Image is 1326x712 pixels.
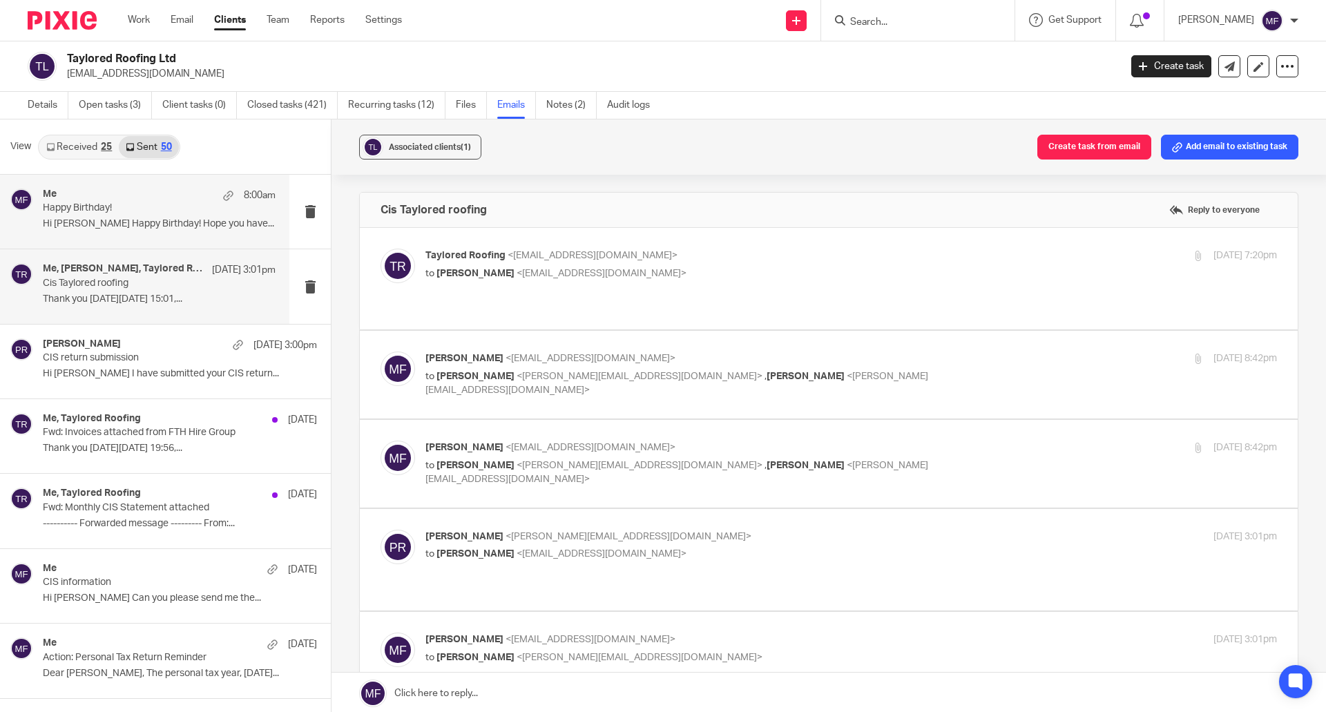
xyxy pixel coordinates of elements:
[43,652,262,664] p: Action: Personal Tax Return Reminder
[128,13,150,27] a: Work
[1213,352,1277,366] p: [DATE] 8:42pm
[381,441,415,475] img: svg%3E
[381,203,487,217] h4: Cis Taylored roofing
[43,502,262,514] p: Fwd: Monthly CIS Statement attached
[10,189,32,211] img: svg%3E
[43,338,121,350] h4: [PERSON_NAME]
[67,52,902,66] h2: Taylored Roofing Ltd
[1,179,139,256] img: AIorK4x3kZoA-J0Ivjv2Ufjj8N2hMKotHOVLh6TXymw-Wj2yIwHevhCGKg3j03gZEmc0gDjxk1aXqqSlmsr2
[1131,55,1211,77] a: Create task
[10,637,32,660] img: svg%3E
[153,209,478,221] div: C , Youtopia
[456,92,487,119] a: Files
[153,244,164,256] img: background.png
[43,577,262,588] p: CIS information
[436,269,515,278] span: [PERSON_NAME]
[425,653,434,662] span: to
[517,269,686,278] span: <[EMAIL_ADDRESS][DOMAIN_NAME]>
[214,13,246,27] a: Clients
[43,443,317,454] p: Thank you [DATE][DATE] 19:56,...
[101,142,112,152] div: 25
[43,218,276,230] p: Hi [PERSON_NAME] Happy Birthday! Hope you have...
[79,92,152,119] a: Open tasks (3)
[436,461,515,470] span: [PERSON_NAME]
[1166,200,1263,220] label: Reply to everyone
[253,338,317,352] p: [DATE] 3:00pm
[43,189,57,200] h4: Me
[288,413,317,427] p: [DATE]
[184,244,195,256] img: background.png
[381,249,415,283] img: svg%3E
[171,13,193,27] a: Email
[162,193,255,204] span: [PERSON_NAME]
[43,563,57,575] h4: Me
[767,372,845,381] span: [PERSON_NAME]
[1213,249,1277,263] p: [DATE] 7:20pm
[767,461,845,470] span: [PERSON_NAME]
[288,488,317,501] p: [DATE]
[348,92,445,119] a: Recurring tasks (12)
[1161,135,1298,160] button: Add email to existing task
[10,488,32,510] img: svg%3E
[43,427,262,439] p: Fwd: Invoices attached from FTH Hire Group
[67,67,1111,81] p: [EMAIL_ADDRESS][DOMAIN_NAME]
[508,251,678,260] span: <[EMAIL_ADDRESS][DOMAIN_NAME]>
[244,189,276,202] p: 8:00am
[10,338,32,360] img: svg%3E
[365,13,402,27] a: Settings
[10,563,32,585] img: svg%3E
[359,135,481,160] button: Associated clients(1)
[288,563,317,577] p: [DATE]
[153,224,209,234] a: 01908 751 972
[10,139,31,154] span: View
[381,530,415,564] img: svg%3E
[517,372,762,381] span: <[PERSON_NAME][EMAIL_ADDRESS][DOMAIN_NAME]>
[1,103,139,179] img: AIorK4xXmpL6leW7lUcc-xEqQU4Mv8pg0ySt0FNSmURp6m8m3bSlMPyUqxAvbV1Bh-5__qMLodcZ_A6fv7rJ
[517,461,762,470] span: <[PERSON_NAME][EMAIL_ADDRESS][DOMAIN_NAME]>
[162,209,228,220] span: lient Manager
[162,92,237,119] a: Client tasks (0)
[310,13,345,27] a: Reports
[381,352,415,386] img: svg%3E
[1,312,414,344] p: IMPORTANT: The contents of this email and any attachments are confidential. They are intended for...
[43,278,229,289] p: Cis Taylored roofing
[425,354,503,363] span: [PERSON_NAME]
[153,193,256,204] b: M
[43,488,141,499] h4: Me, Taylored Roofing
[607,92,660,119] a: Audit logs
[506,354,675,363] span: <[EMAIL_ADDRESS][DOMAIN_NAME]>
[247,92,338,119] a: Closed tasks (421)
[28,52,57,81] img: svg%3E
[425,635,503,644] span: [PERSON_NAME]
[425,532,503,541] span: [PERSON_NAME]
[506,443,675,452] span: <[EMAIL_ADDRESS][DOMAIN_NAME]>
[39,136,119,158] a: Received25
[199,244,210,256] img: background.png
[267,13,289,27] a: Team
[43,593,317,604] p: Hi [PERSON_NAME] Can you please send me the...
[43,352,262,364] p: CIS return submission
[381,633,415,667] img: svg%3E
[1048,15,1102,25] span: Get Support
[425,443,503,452] span: [PERSON_NAME]
[1213,441,1277,455] p: [DATE] 8:42pm
[1213,633,1277,647] p: [DATE] 3:01pm
[28,92,68,119] a: Details
[517,549,686,559] span: <[EMAIL_ADDRESS][DOMAIN_NAME]>
[425,269,434,278] span: to
[43,637,57,649] h4: Me
[288,637,317,651] p: [DATE]
[425,372,434,381] span: to
[363,137,383,157] img: svg%3E
[497,92,536,119] a: Emails
[425,251,506,260] span: Taylored Roofing
[43,294,276,305] p: Thank you [DATE][DATE] 15:01,...
[849,17,973,29] input: Search
[765,372,767,381] span: ,
[1178,13,1254,27] p: [PERSON_NAME]
[425,549,434,559] span: to
[43,263,205,275] h4: Me, [PERSON_NAME], Taylored Roofing
[1213,530,1277,544] p: [DATE] 3:01pm
[212,263,276,277] p: [DATE] 3:01pm
[1,289,103,300] a: Book a meeting here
